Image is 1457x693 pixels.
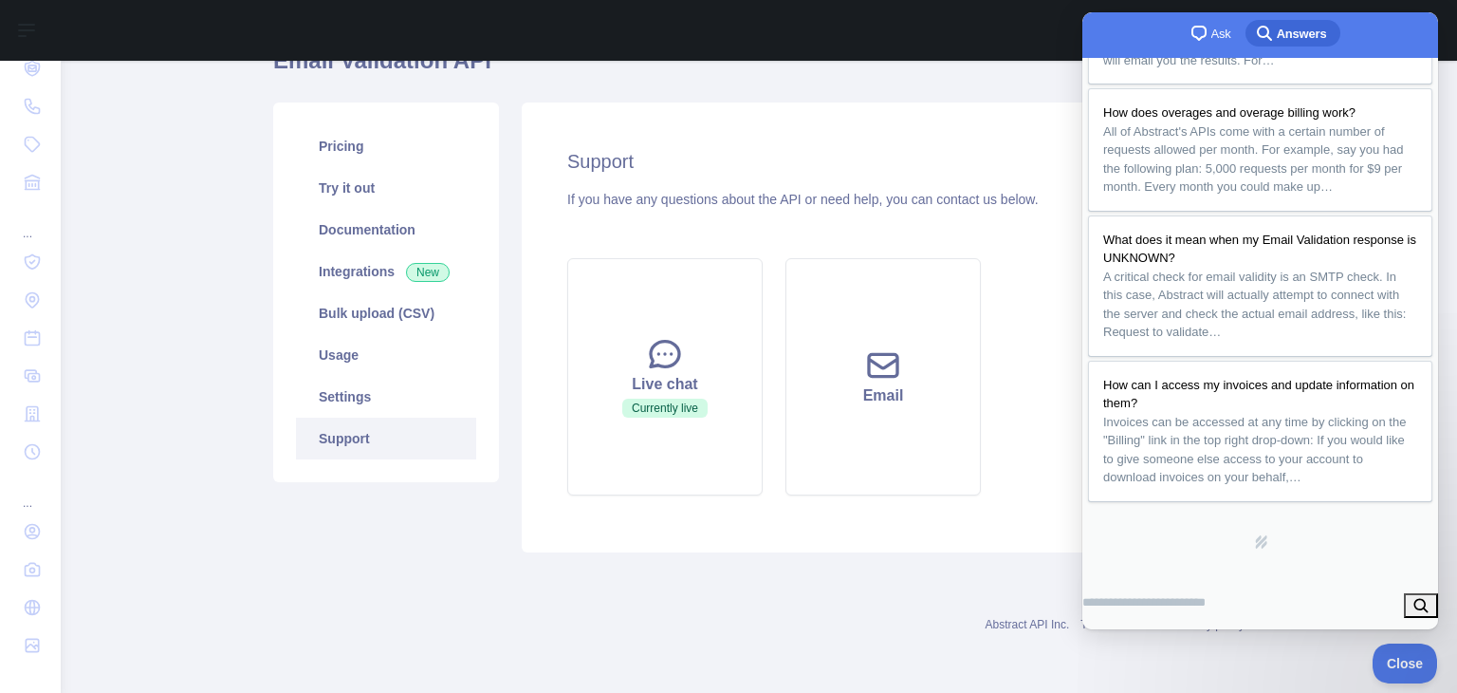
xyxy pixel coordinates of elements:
[809,384,957,407] div: Email
[296,167,476,209] a: Try it out
[1373,644,1438,684] iframe: Help Scout Beacon - Close
[567,258,763,496] button: Live chatCurrently live
[296,209,476,251] a: Documentation
[567,148,1199,175] h2: Support
[785,258,981,496] button: Email
[296,125,476,167] a: Pricing
[15,473,46,511] div: ...
[296,251,476,292] a: Integrations New
[296,418,476,459] a: Support
[296,376,476,418] a: Settings
[1080,618,1163,631] a: Terms of service
[622,399,708,418] span: Currently live
[15,203,46,241] div: ...
[1082,12,1438,629] iframe: Help Scout Beacon - Live Chat, Contact Form, and Knowledge Base
[406,263,450,282] span: New
[296,292,476,334] a: Bulk upload (CSV)
[567,190,1199,209] div: If you have any questions about the API or need help, you can contact us below.
[591,373,739,396] div: Live chat
[986,618,1070,631] a: Abstract API Inc.
[296,334,476,376] a: Usage
[273,46,1245,91] h1: Email Validation API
